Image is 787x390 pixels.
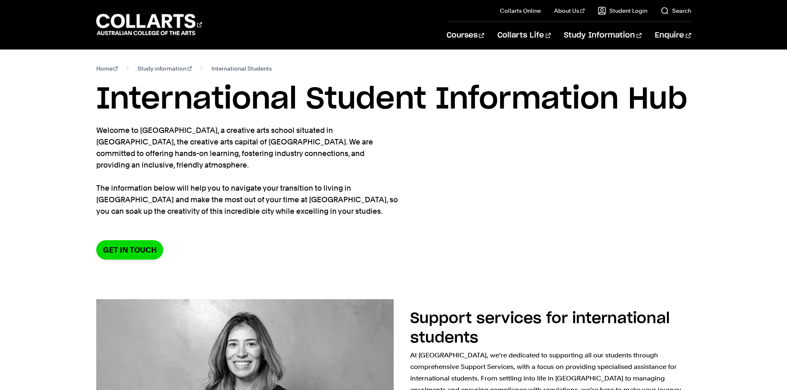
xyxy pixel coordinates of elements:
[564,22,642,49] a: Study Information
[96,63,118,74] a: Home
[447,22,484,49] a: Courses
[598,7,647,15] a: Student Login
[655,22,691,49] a: Enquire
[554,7,585,15] a: About Us
[661,7,691,15] a: Search
[96,81,691,118] h1: International Student Information Hub
[96,240,163,260] a: Get in Touch
[96,13,202,36] div: Go to homepage
[96,125,398,217] p: Welcome to [GEOGRAPHIC_DATA], a creative arts school situated in [GEOGRAPHIC_DATA], the creative ...
[497,22,551,49] a: Collarts Life
[138,63,192,74] a: Study information
[410,311,670,345] h2: Support services for international students
[212,63,272,74] span: International Students
[500,7,541,15] a: Collarts Online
